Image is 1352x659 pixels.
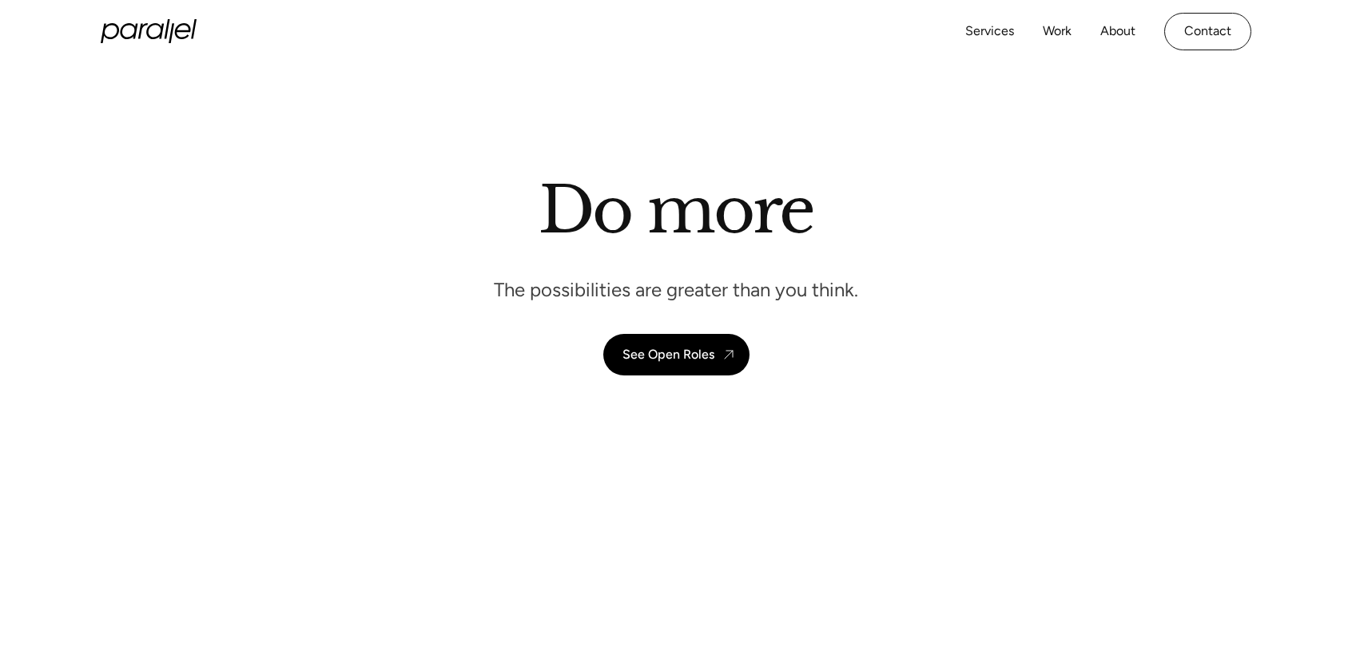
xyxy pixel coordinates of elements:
[1043,20,1072,43] a: Work
[101,19,197,43] a: home
[1100,20,1135,43] a: About
[965,20,1014,43] a: Services
[1164,13,1251,50] a: Contact
[603,334,750,375] a: See Open Roles
[539,172,814,248] h1: Do more
[494,277,858,302] p: The possibilities are greater than you think.
[622,347,714,362] div: See Open Roles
